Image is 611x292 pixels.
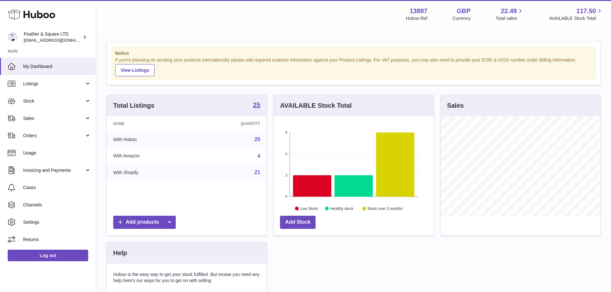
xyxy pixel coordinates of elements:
[113,249,127,257] h3: Help
[23,185,91,191] span: Cases
[113,216,176,229] a: Add products
[8,250,88,261] a: Log out
[447,101,464,110] h3: Sales
[23,219,91,225] span: Settings
[113,271,260,284] p: Huboo is the easy way to get your stock fulfilled. But incase you need any help here's our ways f...
[501,7,517,15] span: 22.49
[115,50,592,56] strong: Notice
[285,152,287,156] text: 6
[368,206,403,211] text: Stock over 2 months
[257,153,260,159] a: 4
[255,137,260,142] a: 25
[23,202,91,208] span: Channels
[253,102,260,109] a: 25
[24,38,94,43] span: [EMAIL_ADDRESS][DOMAIN_NAME]
[549,15,603,21] span: AVAILABLE Stock Total
[406,15,428,21] div: Huboo Ref
[194,116,267,131] th: Quantity
[285,195,287,198] text: 0
[23,133,84,139] span: Orders
[107,116,194,131] th: Name
[280,101,352,110] h3: AVAILABLE Stock Total
[107,164,194,181] td: With Shopify
[23,167,84,173] span: Invoicing and Payments
[115,64,155,76] a: View Listings
[280,216,316,229] a: Add Stock
[410,7,428,15] strong: 13897
[300,206,318,211] text: Low Stock
[113,101,155,110] h3: Total Listings
[253,102,260,108] strong: 25
[496,7,524,21] a: 22.49 Total sales
[107,131,194,148] td: With Huboo
[496,15,524,21] span: Total sales
[23,150,91,156] span: Usage
[330,206,354,211] text: Healthy stock
[255,170,260,175] a: 21
[549,7,603,21] a: 117.50 AVAILABLE Stock Total
[23,115,84,121] span: Sales
[285,173,287,177] text: 3
[576,7,596,15] span: 117.50
[23,98,84,104] span: Stock
[457,7,471,15] strong: GBP
[285,130,287,134] text: 9
[453,15,471,21] div: Currency
[23,237,91,243] span: Returns
[107,148,194,164] td: With Amazon
[24,31,81,43] div: Feather & Square LTD
[23,63,91,70] span: My Dashboard
[23,81,84,87] span: Listings
[115,57,592,76] div: If you're planning on sending your products internationally please add required customs informati...
[8,32,17,42] img: internalAdmin-13897@internal.huboo.com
